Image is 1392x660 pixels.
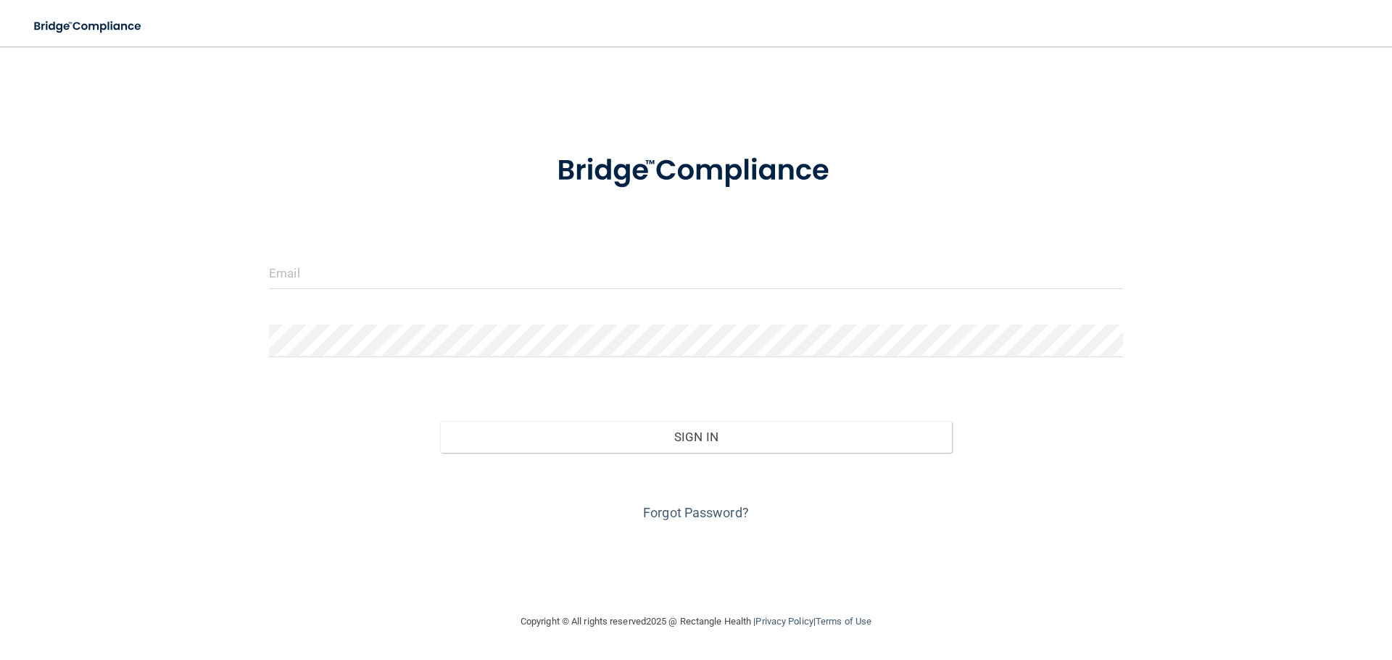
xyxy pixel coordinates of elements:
[269,256,1123,289] input: Email
[431,598,961,645] div: Copyright © All rights reserved 2025 @ Rectangle Health | |
[527,133,865,209] img: bridge_compliance_login_screen.278c3ca4.svg
[22,12,155,41] img: bridge_compliance_login_screen.278c3ca4.svg
[440,421,953,453] button: Sign In
[643,505,749,520] a: Forgot Password?
[755,616,813,627] a: Privacy Policy
[816,616,871,627] a: Terms of Use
